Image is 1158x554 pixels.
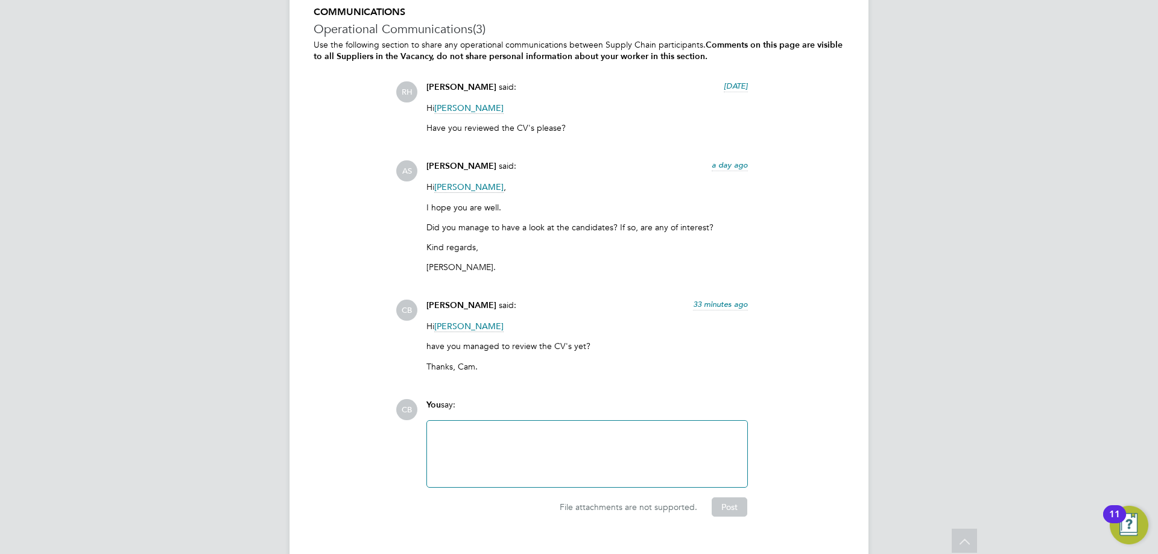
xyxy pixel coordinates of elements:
span: CB [396,399,417,420]
span: said: [499,81,516,92]
h5: COMMUNICATIONS [314,6,844,19]
button: Open Resource Center, 11 new notifications [1110,506,1148,544]
p: Did you manage to have a look at the candidates? If so, are any of interest? [426,222,748,233]
span: [PERSON_NAME] [434,102,504,114]
span: (3) [473,21,486,37]
p: Have you reviewed the CV's please? [426,122,748,133]
b: Comments on this page are visible to all Suppliers in the Vacancy, do not share personal informat... [314,40,843,61]
span: [PERSON_NAME] [426,161,496,171]
h3: Operational Communications [314,21,844,37]
p: Use the following section to share any operational communications between Supply Chain participants. [314,39,844,62]
span: said: [499,300,516,310]
div: 11 [1109,514,1120,530]
button: Post [712,497,747,517]
span: said: [499,160,516,171]
span: You [426,400,441,410]
span: RH [396,81,417,102]
p: Hi [426,321,748,332]
p: Hi , [426,181,748,192]
span: [PERSON_NAME] [434,321,504,332]
span: a day ago [712,160,748,170]
p: I hope you are well. [426,202,748,213]
span: AS [396,160,417,181]
p: have you managed to review the CV's yet? [426,341,748,351]
span: File attachments are not supported. [560,502,697,512]
span: [PERSON_NAME] [434,181,504,193]
span: [PERSON_NAME] [426,82,496,92]
p: Hi [426,102,748,113]
p: Kind regards, [426,242,748,253]
span: [DATE] [724,81,748,91]
div: say: [426,399,748,420]
p: Thanks, Cam. [426,361,748,372]
p: [PERSON_NAME]. [426,262,748,272]
span: [PERSON_NAME] [426,300,496,310]
span: 33 minutes ago [693,299,748,309]
span: CB [396,300,417,321]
